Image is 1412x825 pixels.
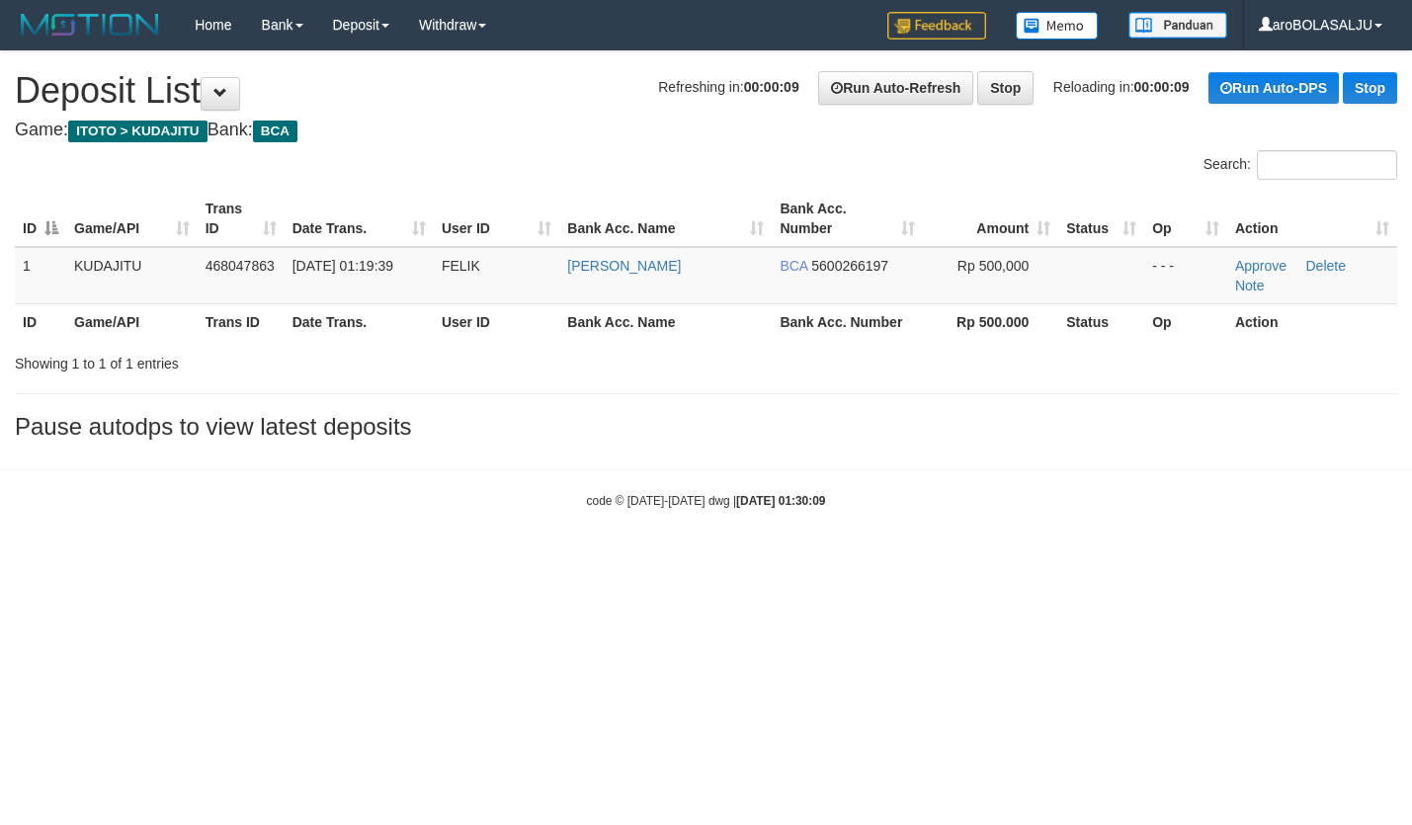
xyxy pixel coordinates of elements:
[1144,247,1227,304] td: - - -
[1144,303,1227,340] th: Op
[1058,303,1144,340] th: Status
[957,258,1029,274] span: Rp 500,000
[66,303,198,340] th: Game/API
[15,247,66,304] td: 1
[811,258,888,274] span: Copy 5600266197 to clipboard
[442,258,480,274] span: FELIK
[818,71,973,105] a: Run Auto-Refresh
[1227,303,1397,340] th: Action
[285,303,434,340] th: Date Trans.
[1053,79,1190,95] span: Reloading in:
[658,79,798,95] span: Refreshing in:
[1128,12,1227,39] img: panduan.png
[567,258,681,274] a: [PERSON_NAME]
[68,121,208,142] span: ITOTO > KUDAJITU
[206,258,275,274] span: 468047863
[66,191,198,247] th: Game/API: activate to sort column ascending
[1208,72,1339,104] a: Run Auto-DPS
[1058,191,1144,247] th: Status: activate to sort column ascending
[1257,150,1397,180] input: Search:
[198,303,285,340] th: Trans ID
[15,346,573,373] div: Showing 1 to 1 of 1 entries
[772,191,922,247] th: Bank Acc. Number: activate to sort column ascending
[15,71,1397,111] h1: Deposit List
[1144,191,1227,247] th: Op: activate to sort column ascending
[1306,258,1346,274] a: Delete
[434,303,559,340] th: User ID
[285,191,434,247] th: Date Trans.: activate to sort column ascending
[923,191,1059,247] th: Amount: activate to sort column ascending
[977,71,1034,105] a: Stop
[1235,258,1287,274] a: Approve
[744,79,799,95] strong: 00:00:09
[15,10,165,40] img: MOTION_logo.png
[780,258,807,274] span: BCA
[1235,278,1265,293] a: Note
[1227,191,1397,247] th: Action: activate to sort column ascending
[15,414,1397,440] h3: Pause autodps to view latest deposits
[1204,150,1397,180] label: Search:
[736,494,825,508] strong: [DATE] 01:30:09
[772,303,922,340] th: Bank Acc. Number
[198,191,285,247] th: Trans ID: activate to sort column ascending
[253,121,297,142] span: BCA
[292,258,393,274] span: [DATE] 01:19:39
[1016,12,1099,40] img: Button%20Memo.svg
[923,303,1059,340] th: Rp 500.000
[15,121,1397,140] h4: Game: Bank:
[1134,79,1190,95] strong: 00:00:09
[15,303,66,340] th: ID
[559,303,772,340] th: Bank Acc. Name
[15,191,66,247] th: ID: activate to sort column descending
[587,494,826,508] small: code © [DATE]-[DATE] dwg |
[559,191,772,247] th: Bank Acc. Name: activate to sort column ascending
[434,191,559,247] th: User ID: activate to sort column ascending
[66,247,198,304] td: KUDAJITU
[887,12,986,40] img: Feedback.jpg
[1343,72,1397,104] a: Stop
